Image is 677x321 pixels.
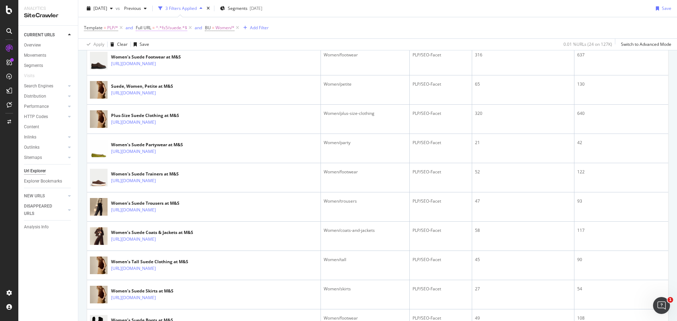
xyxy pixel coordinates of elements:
button: Previous [121,3,150,14]
div: 3 Filters Applied [165,5,197,11]
div: Distribution [24,93,46,100]
a: Content [24,123,73,131]
img: main image [90,166,108,189]
div: Search Engines [24,82,53,90]
a: Url Explorer [24,167,73,175]
div: Visits [24,72,35,80]
a: [URL][DOMAIN_NAME] [111,60,156,67]
a: CURRENT URLS [24,31,66,39]
div: Save [140,41,149,47]
div: Sitemaps [24,154,42,161]
a: HTTP Codes [24,113,66,121]
span: Full URL [136,25,151,31]
div: Url Explorer [24,167,46,175]
div: 58 [475,227,571,234]
button: Apply [84,39,104,50]
div: Suede, Women, Petite at M&S [111,83,187,89]
a: [URL][DOMAIN_NAME] [111,206,156,214]
span: Segments [228,5,248,11]
a: Segments [24,62,73,69]
div: Switch to Advanced Mode [621,41,671,47]
div: Analysis Info [24,223,49,231]
a: Search Engines [24,82,66,90]
a: Outlinks [24,144,66,151]
span: BU [205,25,211,31]
div: Plus-Size Suede Clothing at M&S [111,112,187,119]
span: PLP/* [107,23,118,33]
div: 117 [577,227,665,234]
div: 90 [577,257,665,263]
div: 52 [475,169,571,175]
a: Overview [24,42,73,49]
div: Add Filter [250,25,269,31]
div: Apply [93,41,104,47]
div: 0.01 % URLs ( 24 on 127K ) [563,41,612,47]
button: and [126,24,133,31]
div: Women/skirts [324,286,407,292]
div: times [205,5,211,12]
div: 316 [475,52,571,58]
div: PLP/SEO-Facet [413,52,469,58]
a: DISAPPEARED URLS [24,203,66,217]
iframe: Intercom live chat [653,297,670,314]
div: 640 [577,110,665,117]
div: 65 [475,81,571,87]
img: main image [90,225,108,248]
div: Women/party [324,140,407,146]
div: Segments [24,62,43,69]
span: 2025 Aug. 30th [93,5,107,11]
button: Switch to Advanced Mode [618,39,671,50]
a: [URL][DOMAIN_NAME] [111,265,156,272]
div: Women/footwear [324,169,407,175]
div: Movements [24,52,46,59]
div: Clear [117,41,128,47]
button: Save [131,39,149,50]
div: 320 [475,110,571,117]
span: Women/* [215,23,234,33]
div: Analytics [24,6,72,12]
div: Women/petite [324,81,407,87]
button: Segments[DATE] [217,3,265,14]
a: Sitemaps [24,154,66,161]
span: = [212,25,214,31]
div: PLP/SEO-Facet [413,227,469,234]
div: [DATE] [250,5,262,11]
div: Women’s Suede Coats & Jackets at M&S [111,229,193,236]
button: Clear [108,39,128,50]
img: main image [90,108,108,131]
div: Outlinks [24,144,39,151]
div: Women/trousers [324,198,407,204]
div: 45 [475,257,571,263]
div: NEW URLS [24,192,45,200]
div: Women/plus-size-clothing [324,110,407,117]
div: 93 [577,198,665,204]
a: [URL][DOMAIN_NAME] [111,236,156,243]
div: Explorer Bookmarks [24,178,62,185]
a: [URL][DOMAIN_NAME] [111,294,156,301]
a: Movements [24,52,73,59]
div: Save [662,5,671,11]
div: 42 [577,140,665,146]
div: PLP/SEO-Facet [413,140,469,146]
div: 637 [577,52,665,58]
div: 21 [475,140,571,146]
div: Women/coats-and-jackets [324,227,407,234]
div: Women’s Suede Trousers at M&S [111,200,187,206]
div: SiteCrawler [24,12,72,20]
div: Women’s Suede Footwear at M&S [111,54,187,60]
a: NEW URLS [24,192,66,200]
button: and [195,24,202,31]
div: PLP/SEO-Facet [413,110,469,117]
div: PLP/SEO-Facet [413,81,469,87]
div: Women's Suede Trainers at M&S [111,171,187,177]
div: and [126,25,133,31]
span: = [104,25,106,31]
a: Visits [24,72,42,80]
div: PLP/SEO-Facet [413,198,469,204]
div: CURRENT URLS [24,31,55,39]
div: PLP/SEO-Facet [413,169,469,175]
span: vs [116,5,121,11]
div: Overview [24,42,41,49]
a: Inlinks [24,134,66,141]
div: Performance [24,103,49,110]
